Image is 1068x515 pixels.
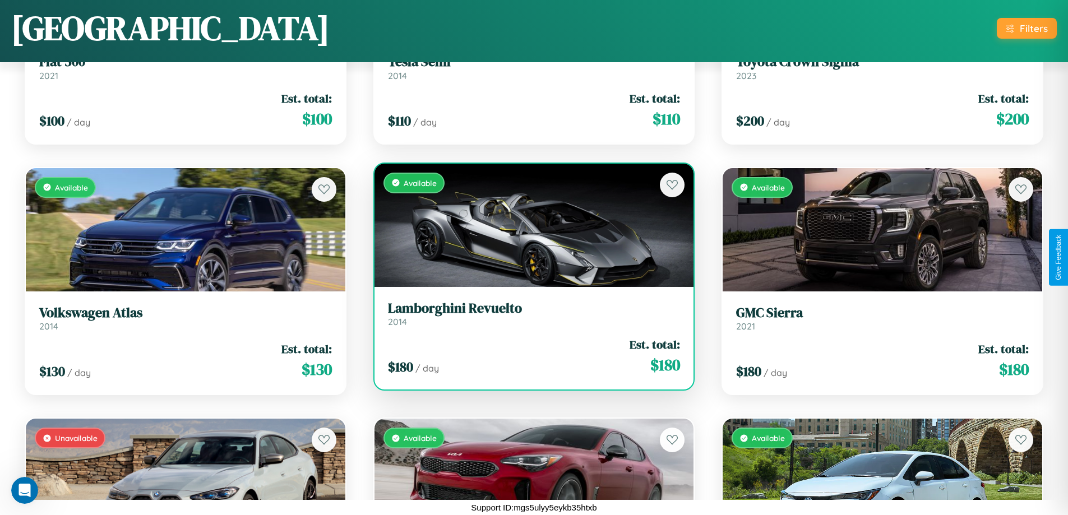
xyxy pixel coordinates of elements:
a: Tesla Semi2014 [388,54,681,81]
span: Available [404,433,437,443]
button: Filters [997,18,1057,39]
span: $ 110 [653,108,680,130]
h1: [GEOGRAPHIC_DATA] [11,5,330,51]
span: 2014 [388,70,407,81]
span: Available [55,183,88,192]
span: Available [404,178,437,188]
span: Est. total: [978,90,1029,106]
span: Est. total: [281,341,332,357]
a: Toyota Crown Signia2023 [736,54,1029,81]
span: 2014 [388,316,407,327]
p: Support ID: mgs5ulyy5eykb35htxb [471,500,597,515]
h3: Fiat 500 [39,54,332,70]
div: Give Feedback [1055,235,1062,280]
span: 2021 [736,321,755,332]
span: $ 200 [736,112,764,130]
span: / day [764,367,787,378]
span: $ 100 [302,108,332,130]
span: $ 200 [996,108,1029,130]
span: Est. total: [630,90,680,106]
h3: Lamborghini Revuelto [388,300,681,317]
span: 2023 [736,70,756,81]
h3: GMC Sierra [736,305,1029,321]
span: $ 180 [736,362,761,381]
div: Filters [1020,22,1048,34]
span: $ 180 [388,358,413,376]
h3: Toyota Crown Signia [736,54,1029,70]
span: Est. total: [978,341,1029,357]
h3: Tesla Semi [388,54,681,70]
span: / day [415,363,439,374]
span: Est. total: [630,336,680,352]
span: $ 180 [999,358,1029,381]
span: $ 180 [650,354,680,376]
span: / day [413,117,437,128]
span: $ 110 [388,112,411,130]
a: Lamborghini Revuelto2014 [388,300,681,328]
iframe: Intercom live chat [11,477,38,504]
span: / day [67,117,90,128]
span: / day [67,367,91,378]
span: Unavailable [55,433,98,443]
span: $ 130 [39,362,65,381]
span: $ 130 [302,358,332,381]
span: / day [766,117,790,128]
span: $ 100 [39,112,64,130]
a: Fiat 5002021 [39,54,332,81]
a: GMC Sierra2021 [736,305,1029,332]
span: Est. total: [281,90,332,106]
span: Available [752,433,785,443]
span: 2021 [39,70,58,81]
span: 2014 [39,321,58,332]
h3: Volkswagen Atlas [39,305,332,321]
span: Available [752,183,785,192]
a: Volkswagen Atlas2014 [39,305,332,332]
